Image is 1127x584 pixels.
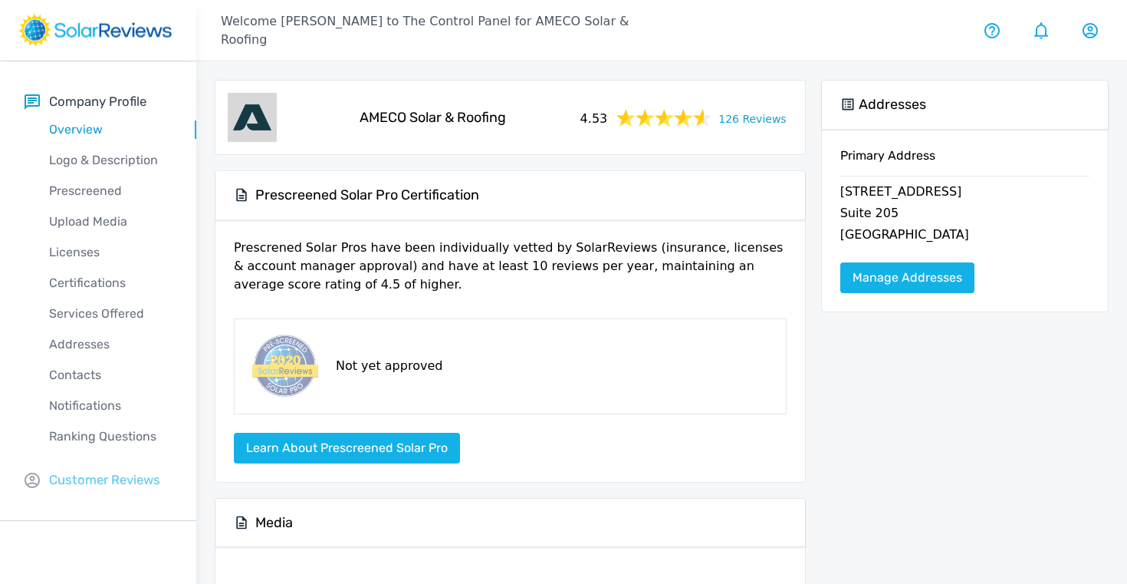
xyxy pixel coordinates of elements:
p: Ranking Questions [25,427,196,446]
a: Services Offered [25,299,196,329]
p: Licenses [25,243,196,262]
a: Upload Media [25,206,196,237]
p: Company Profile [49,92,146,111]
h5: Media [255,514,293,532]
a: Contacts [25,360,196,391]
p: Addresses [25,335,196,354]
p: Prescreened [25,182,196,200]
a: Ranking Questions [25,421,196,452]
span: 4.53 [580,107,608,128]
a: Notifications [25,391,196,421]
a: Logo & Description [25,145,196,176]
a: Overview [25,114,196,145]
a: Manage Addresses [840,262,974,293]
p: Contacts [25,366,196,384]
p: Welcome [PERSON_NAME] to The Control Panel for AMECO Solar & Roofing [221,12,662,49]
p: Services Offered [25,305,196,323]
a: Prescreened [25,176,196,206]
p: [GEOGRAPHIC_DATA] [840,226,1089,247]
p: [STREET_ADDRESS] [840,183,1089,204]
h5: Addresses [859,96,926,114]
h5: AMECO Solar & Roofing [360,109,506,127]
a: 126 Reviews [718,108,786,127]
p: Customer Reviews [49,470,160,490]
a: Certifications [25,268,196,299]
h5: Prescreened Solar Pro Certification [255,186,479,204]
a: Licenses [25,237,196,268]
p: Not yet approved [336,357,442,375]
p: Certifications [25,274,196,292]
p: Upload Media [25,213,196,231]
button: Learn about Prescreened Solar Pro [234,433,460,464]
p: Notifications [25,397,196,415]
a: Learn about Prescreened Solar Pro [234,440,460,455]
p: Suite 205 [840,204,1089,226]
p: Overview [25,120,196,139]
img: prescreened-badge.png [247,332,320,401]
p: Prescrened Solar Pros have been individually vetted by SolarReviews (insurance, licenses & accoun... [234,239,787,306]
p: Logo & Description [25,151,196,170]
h6: Primary Address [840,148,1089,176]
a: Addresses [25,329,196,360]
